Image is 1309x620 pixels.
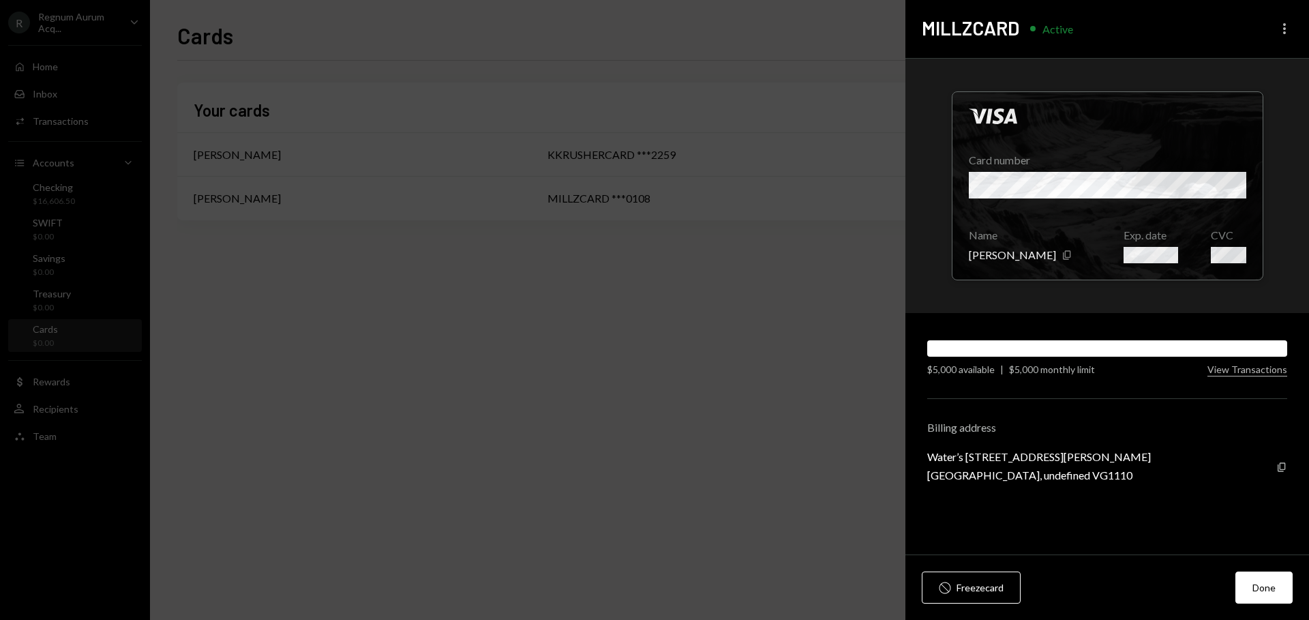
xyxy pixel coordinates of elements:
div: Water’s [STREET_ADDRESS][PERSON_NAME] [927,450,1151,463]
div: Click to hide [952,91,1263,280]
div: $5,000 monthly limit [1009,362,1095,377]
h2: MILLZCARD [922,15,1019,42]
div: Freeze card [957,580,1004,595]
button: Done [1235,572,1293,604]
div: Active [1042,23,1073,35]
button: View Transactions [1207,364,1287,377]
div: | [1000,362,1004,377]
div: $5,000 available [927,362,995,377]
div: [GEOGRAPHIC_DATA], undefined VG1110 [927,469,1151,482]
div: Billing address [927,421,1287,434]
button: Freezecard [922,572,1021,604]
